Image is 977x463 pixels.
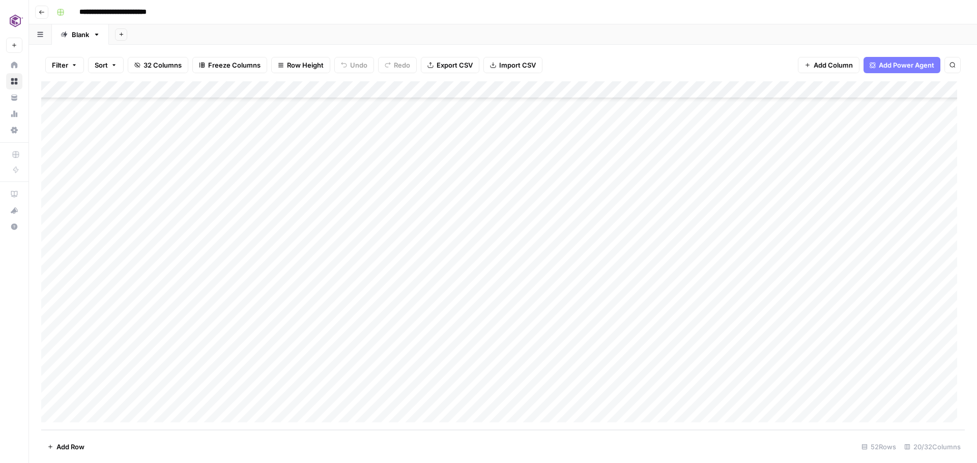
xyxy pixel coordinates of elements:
span: Export CSV [437,60,473,70]
span: Add Power Agent [879,60,934,70]
a: Home [6,57,22,73]
div: What's new? [7,203,22,218]
a: Settings [6,122,22,138]
button: Export CSV [421,57,479,73]
button: Freeze Columns [192,57,267,73]
button: Workspace: Commvault [6,8,22,34]
span: Row Height [287,60,324,70]
button: Filter [45,57,84,73]
button: Sort [88,57,124,73]
span: Add Column [814,60,853,70]
span: Undo [350,60,367,70]
a: Usage [6,106,22,122]
button: Row Height [271,57,330,73]
button: Import CSV [483,57,542,73]
div: Blank [72,29,89,40]
button: Redo [378,57,417,73]
button: Undo [334,57,374,73]
span: Import CSV [499,60,536,70]
button: Help + Support [6,219,22,235]
span: 32 Columns [143,60,182,70]
div: 20/32 Columns [900,439,965,455]
span: Filter [52,60,68,70]
a: Your Data [6,89,22,106]
a: Blank [52,24,109,45]
span: Sort [95,60,108,70]
button: Add Row [41,439,91,455]
button: 32 Columns [128,57,188,73]
button: What's new? [6,202,22,219]
span: Freeze Columns [208,60,261,70]
a: Browse [6,73,22,89]
span: Add Row [56,442,84,452]
button: Add Column [798,57,859,73]
span: Redo [394,60,410,70]
div: 52 Rows [857,439,900,455]
a: AirOps Academy [6,186,22,202]
img: Commvault Logo [6,12,24,30]
button: Add Power Agent [864,57,940,73]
